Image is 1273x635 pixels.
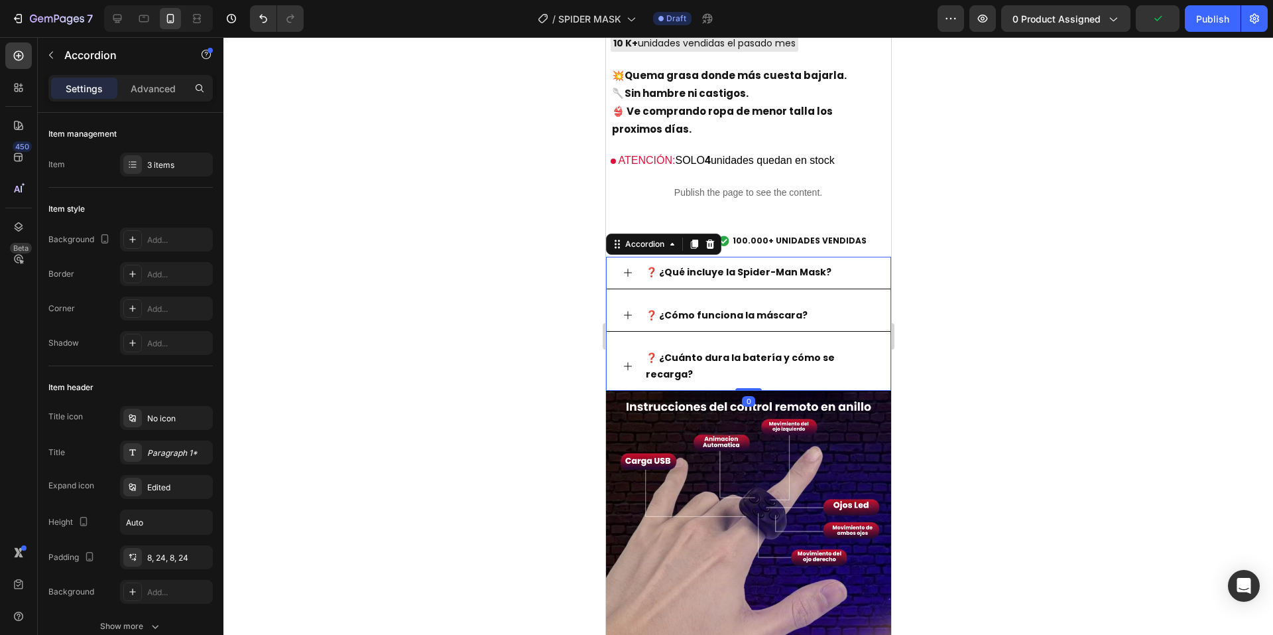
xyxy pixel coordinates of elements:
div: Border [48,268,74,280]
span: 4 [99,117,105,129]
div: Add... [147,234,210,246]
div: 8, 24, 8, 24 [147,552,210,564]
div: Rich Text Editor. Editing area: main [38,311,269,348]
div: Paragraph 1* [147,447,210,459]
div: 0 [136,359,149,370]
p: Publish the page to see the content. [5,149,280,163]
p: SOLO unidades quedan en stock [5,115,280,131]
div: Expand icon [48,480,94,492]
div: Edited [147,482,210,494]
div: 450 [13,141,32,152]
div: 3 items [147,159,210,171]
div: Height [48,514,91,531]
input: Auto [121,510,212,534]
span: 0 product assigned [1012,12,1101,26]
div: Shadow [48,337,79,349]
strong: ❓ ¿Qué incluye la Spider-Man Mask? [40,228,225,242]
div: Add... [147,269,210,281]
button: 7 [5,5,99,32]
div: Item management [48,128,117,140]
p: Advanced [131,82,176,96]
strong: ❓ ¿Cómo funciona la máscara? [40,271,202,285]
div: Undo/Redo [250,5,304,32]
div: Corner [48,303,75,315]
div: Title [48,447,65,459]
div: Publish [1196,12,1229,26]
strong: 👙 Ve comprando ropa de menor talla los proximos días. [6,67,227,99]
div: Accordion [17,201,61,213]
strong: Quema grasa donde más cuesta bajarla. [19,31,241,45]
div: Item header [48,382,93,393]
p: 💥 [6,29,278,47]
div: Background [48,231,113,249]
div: Background [48,586,94,598]
span: 100.000+ UNIDADES VENDIDAS [127,198,261,210]
div: Rich Text Editor. Editing area: main [38,268,204,289]
div: Beta [10,243,32,253]
div: Item style [48,203,85,215]
div: Title icon [48,411,83,423]
p: 🥄 [6,47,278,101]
div: Rich Text Editor. Editing area: main [38,225,227,246]
span: Draft [666,13,686,25]
div: Add... [147,587,210,599]
iframe: Design area [606,37,891,635]
span: ATENCIÓN: [13,117,70,129]
div: Open Intercom Messenger [1228,570,1260,602]
button: Publish [1185,5,1241,32]
span: / [552,12,556,26]
strong: Sin hambre ni castigos. [19,49,143,63]
p: 7 [87,11,93,27]
div: Padding [48,549,97,567]
button: 0 product assigned [1001,5,1130,32]
p: Accordion [64,47,177,63]
div: Add... [147,303,210,315]
p: Settings [66,82,103,96]
div: Item [48,159,65,171]
div: Show more [100,620,162,633]
span: SPIDER MASK [558,12,621,26]
strong: ❓ ¿Cuánto dura la batería y cómo se recarga? [40,314,229,344]
div: Add... [147,338,210,350]
div: No icon [147,413,210,425]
